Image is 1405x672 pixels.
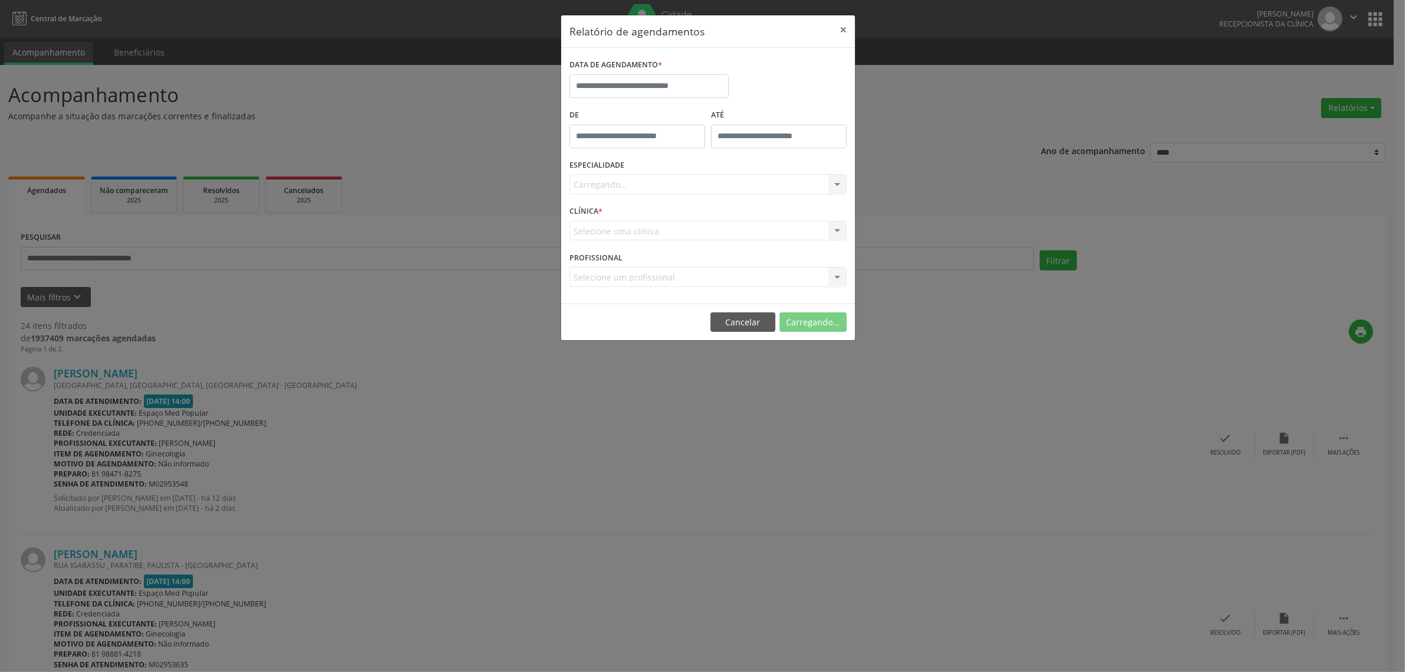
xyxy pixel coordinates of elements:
label: PROFISSIONAL [569,249,623,267]
button: Cancelar [710,312,775,332]
button: Close [831,15,855,44]
button: Carregando... [780,312,847,332]
label: ATÉ [711,106,847,125]
label: De [569,106,705,125]
label: DATA DE AGENDAMENTO [569,56,662,74]
label: ESPECIALIDADE [569,156,624,175]
h5: Relatório de agendamentos [569,24,705,39]
label: CLÍNICA [569,203,602,221]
